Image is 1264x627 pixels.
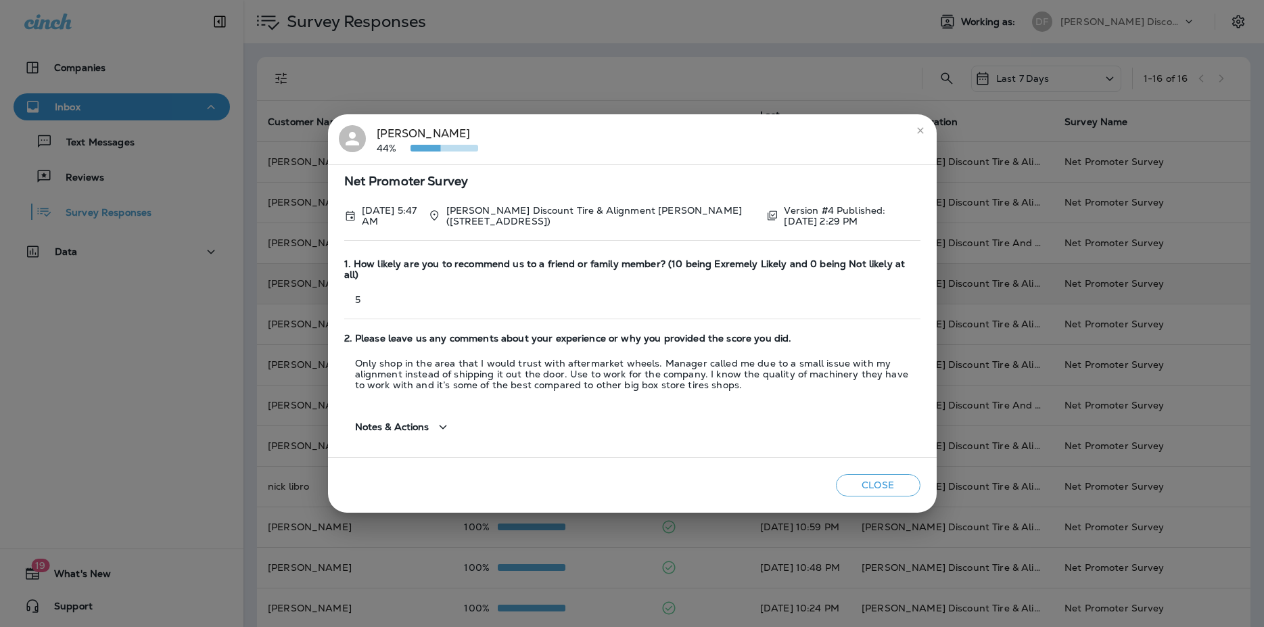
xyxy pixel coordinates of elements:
[344,176,920,187] span: Net Promoter Survey
[836,474,920,496] button: Close
[355,421,429,433] span: Notes & Actions
[377,125,478,154] div: [PERSON_NAME]
[344,294,920,305] p: 5
[344,408,462,446] button: Notes & Actions
[344,258,920,281] span: 1. How likely are you to recommend us to a friend or family member? (10 being Exremely Likely and...
[377,143,411,154] p: 44%
[446,205,756,227] p: [PERSON_NAME] Discount Tire & Alignment [PERSON_NAME] ([STREET_ADDRESS])
[784,205,920,227] p: Version #4 Published: [DATE] 2:29 PM
[344,333,920,344] span: 2. Please leave us any comments about your experience or why you provided the score you did.
[910,120,931,141] button: close
[362,205,417,227] p: Oct 13, 2025 5:47 AM
[344,358,920,390] p: Only shop in the area that I would trust with aftermarket wheels. Manager called me due to a smal...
